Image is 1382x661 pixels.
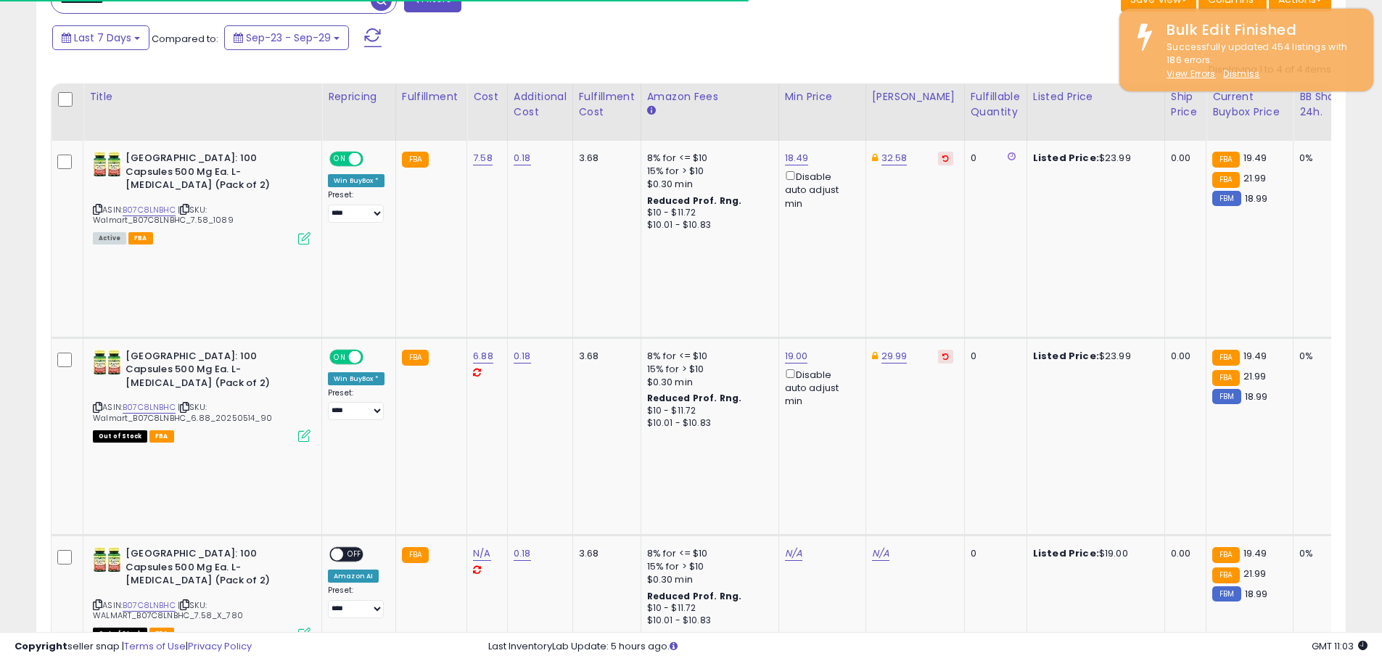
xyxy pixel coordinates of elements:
div: 0 [971,547,1016,560]
div: 0.00 [1171,152,1195,165]
div: $23.99 [1033,152,1153,165]
div: 0% [1299,350,1347,363]
small: FBA [1212,370,1239,386]
a: 0.18 [514,546,531,561]
b: [GEOGRAPHIC_DATA]: 100 Capsules 500 Mg Ea. L-[MEDICAL_DATA] (Pack of 2) [126,547,302,591]
div: Successfully updated 454 listings with 186 errors. [1156,41,1362,81]
span: 21.99 [1243,567,1267,580]
div: Preset: [328,586,384,618]
a: B07C8LNBHC [123,599,176,612]
div: 0% [1299,547,1347,560]
b: Listed Price: [1033,151,1099,165]
small: FBA [1212,547,1239,563]
a: 32.58 [881,151,908,165]
div: 0 [971,350,1016,363]
div: $0.30 min [647,573,768,586]
div: [PERSON_NAME] [872,89,958,104]
div: 0 [971,152,1016,165]
div: Repricing [328,89,390,104]
b: Reduced Prof. Rng. [647,392,742,404]
div: seller snap | | [15,640,252,654]
a: 6.88 [473,349,493,364]
small: FBA [1212,172,1239,188]
a: B07C8LNBHC [123,204,176,216]
div: 15% for > $10 [647,560,768,573]
div: 3.68 [579,152,630,165]
div: 15% for > $10 [647,165,768,178]
span: FBA [149,430,174,443]
a: 18.49 [785,151,809,165]
span: 18.99 [1245,587,1268,601]
div: $23.99 [1033,350,1153,363]
div: $10.01 - $10.83 [647,219,768,231]
span: OFF [361,350,384,363]
span: All listings currently available for purchase on Amazon [93,232,126,245]
div: $10.01 - $10.83 [647,615,768,627]
span: 18.99 [1245,192,1268,205]
div: Fulfillment Cost [579,89,635,120]
small: FBA [1212,567,1239,583]
b: Reduced Prof. Rng. [647,194,742,207]
span: 18.99 [1245,390,1268,403]
div: Last InventoryLab Update: 5 hours ago. [488,640,1367,654]
a: 0.18 [514,151,531,165]
div: Preset: [328,190,384,223]
div: Disable auto adjust min [785,168,855,210]
a: 0.18 [514,349,531,364]
span: 2025-10-7 11:03 GMT [1312,639,1367,653]
div: Ship Price [1171,89,1200,120]
img: 51Ds259hpsL._SL40_.jpg [93,350,122,375]
small: FBM [1212,191,1241,206]
div: 8% for <= $10 [647,350,768,363]
div: Amazon AI [328,570,379,583]
div: 3.68 [579,547,630,560]
span: ON [331,153,349,165]
div: $19.00 [1033,547,1153,560]
u: View Errors [1167,67,1216,80]
b: [GEOGRAPHIC_DATA]: 100 Capsules 500 Mg Ea. L-[MEDICAL_DATA] (Pack of 2) [126,152,302,196]
div: Fulfillable Quantity [971,89,1021,120]
div: 0.00 [1171,547,1195,560]
div: ASIN: [93,152,310,243]
span: | SKU: Walmart_B07C8LNBHC_6.88_20250514_90 [93,401,272,423]
a: N/A [872,546,889,561]
strong: Copyright [15,639,67,653]
span: 19.49 [1243,349,1267,363]
b: Reduced Prof. Rng. [647,590,742,602]
small: FBM [1212,389,1241,404]
div: Min Price [785,89,860,104]
div: $10.01 - $10.83 [647,417,768,430]
div: 0% [1299,152,1347,165]
span: Last 7 Days [74,30,131,45]
div: ASIN: [93,350,310,441]
a: N/A [473,546,490,561]
span: FBA [128,232,153,245]
div: ASIN: [93,547,310,639]
div: BB Share 24h. [1299,89,1352,120]
span: 19.49 [1243,151,1267,165]
span: All listings that are currently out of stock and unavailable for purchase on Amazon [93,628,147,640]
div: 8% for <= $10 [647,152,768,165]
span: OFF [361,153,384,165]
div: Preset: [328,388,384,421]
div: $10 - $11.72 [647,602,768,615]
small: FBA [1212,152,1239,168]
div: $10 - $11.72 [647,405,768,417]
a: 29.99 [881,349,908,364]
u: Dismiss [1223,67,1259,80]
div: Additional Cost [514,89,567,120]
b: [GEOGRAPHIC_DATA]: 100 Capsules 500 Mg Ea. L-[MEDICAL_DATA] (Pack of 2) [126,350,302,394]
small: FBA [1212,350,1239,366]
div: 3.68 [579,350,630,363]
a: 7.58 [473,151,493,165]
small: FBA [402,547,429,563]
span: OFF [343,549,366,561]
div: $0.30 min [647,178,768,191]
span: Sep-23 - Sep-29 [246,30,331,45]
small: FBA [402,152,429,168]
b: Listed Price: [1033,349,1099,363]
span: 19.49 [1243,546,1267,560]
span: 21.99 [1243,369,1267,383]
small: Amazon Fees. [647,104,656,118]
div: 8% for <= $10 [647,547,768,560]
